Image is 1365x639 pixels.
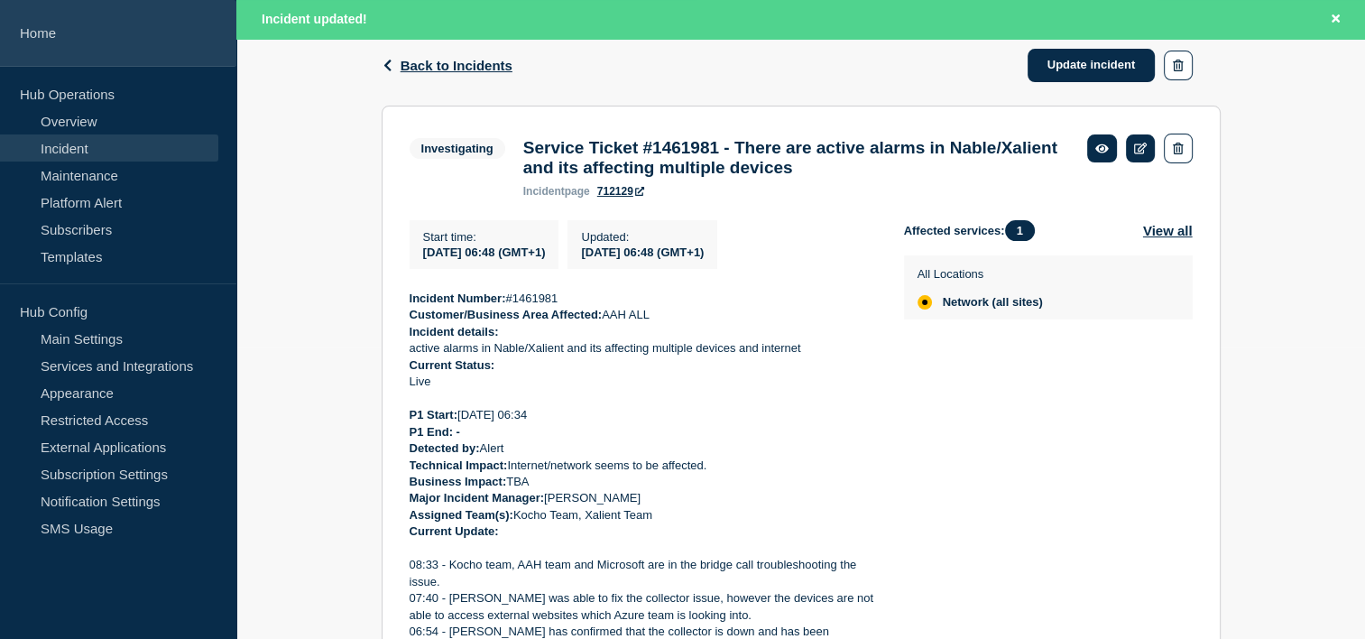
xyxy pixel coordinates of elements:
[410,138,505,159] span: Investigating
[1005,220,1035,241] span: 1
[918,295,932,310] div: affected
[523,185,590,198] p: page
[581,244,704,259] div: [DATE] 06:48 (GMT+1)
[904,220,1044,241] span: Affected services:
[410,425,460,439] strong: P1 End: -
[1143,220,1193,241] button: View all
[1324,9,1347,30] button: Close banner
[410,308,603,321] strong: Customer/Business Area Affected:
[382,58,512,73] button: Back to Incidents
[410,458,508,472] strong: Technical Impact:
[410,524,499,538] strong: Current Update:
[410,441,480,455] strong: Detected by:
[581,230,704,244] p: Updated :
[423,245,546,259] span: [DATE] 06:48 (GMT+1)
[401,58,512,73] span: Back to Incidents
[410,474,875,490] p: TBA
[423,230,546,244] p: Start time :
[262,12,367,26] span: Incident updated!
[410,358,495,372] strong: Current Status:
[410,508,513,522] strong: Assigned Team(s):
[410,374,875,390] p: Live
[918,267,1043,281] p: All Locations
[410,557,875,590] p: 08:33 - Kocho team, AAH team and Microsoft are in the bridge call troubleshooting the issue.
[410,407,875,423] p: [DATE] 06:34
[410,408,457,421] strong: P1 Start:
[410,440,875,457] p: Alert
[523,138,1069,178] h3: Service Ticket #1461981 - There are active alarms in Nable/Xalient and its affecting multiple dev...
[410,292,506,305] strong: Incident Number:
[410,325,499,338] strong: Incident details:
[410,340,875,357] p: active alarms in Nable/Xalient and its affecting multiple devices and internet
[597,185,644,198] a: 712129
[410,590,875,624] p: 07:40 - [PERSON_NAME] was able to fix the collector issue, however the devices are not able to ac...
[410,307,875,323] p: AAH ALL
[410,291,875,307] p: #1461981
[1028,49,1156,82] a: Update incident
[410,490,875,506] p: [PERSON_NAME]
[410,475,507,488] strong: Business Impact:
[410,507,875,523] p: Kocho Team, Xalient Team
[410,491,545,505] strong: Major Incident Manager:
[523,185,565,198] span: incident
[943,295,1043,310] span: Network (all sites)
[410,458,875,474] p: Internet/network seems to be affected.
